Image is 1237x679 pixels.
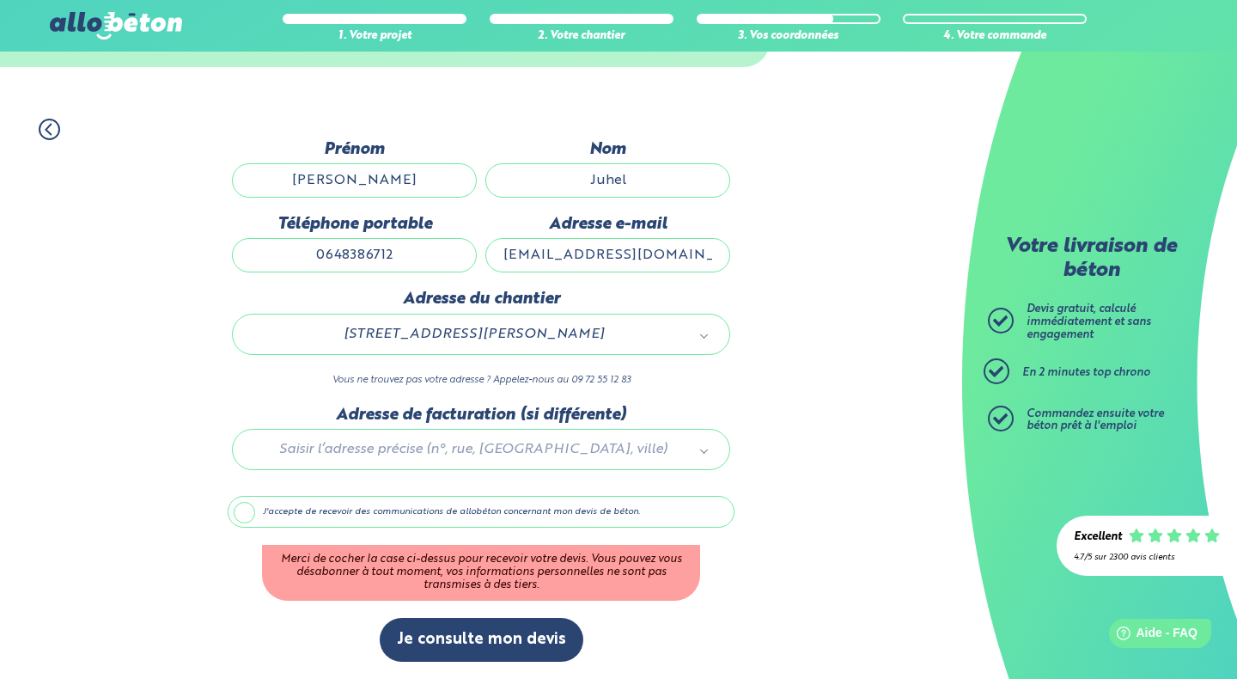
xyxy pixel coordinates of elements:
[485,163,730,198] input: Quel est votre nom de famille ?
[262,545,700,600] div: Merci de cocher la case ci-dessus pour recevoir votre devis. Vous pouvez vous désabonner à tout m...
[1074,553,1220,562] div: 4.7/5 sur 2300 avis clients
[1022,367,1150,378] span: En 2 minutes top chrono
[228,496,734,529] label: J'accepte de recevoir des communications de allobéton concernant mon devis de béton.
[903,30,1087,43] div: 4. Votre commande
[232,215,477,234] label: Téléphone portable
[283,30,466,43] div: 1. Votre projet
[697,30,881,43] div: 3. Vos coordonnées
[485,238,730,272] input: ex : contact@allobeton.fr
[1074,531,1122,544] div: Excellent
[992,236,1190,283] p: Votre livraison de béton
[380,618,583,662] button: Je consulte mon devis
[257,323,690,346] span: [STREET_ADDRESS][PERSON_NAME]
[232,140,477,159] label: Prénom
[232,238,477,272] input: ex : 0642930817
[485,215,730,234] label: Adresse e-mail
[1027,408,1164,432] span: Commandez ensuite votre béton prêt à l'emploi
[490,30,673,43] div: 2. Votre chantier
[1084,612,1218,660] iframe: Help widget launcher
[232,290,730,309] label: Adresse du chantier
[250,323,712,346] a: [STREET_ADDRESS][PERSON_NAME]
[50,12,182,40] img: allobéton
[232,163,477,198] input: Quel est votre prénom ?
[485,140,730,159] label: Nom
[1027,303,1151,339] span: Devis gratuit, calculé immédiatement et sans engagement
[232,372,730,388] p: Vous ne trouvez pas votre adresse ? Appelez-nous au 09 72 55 12 83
